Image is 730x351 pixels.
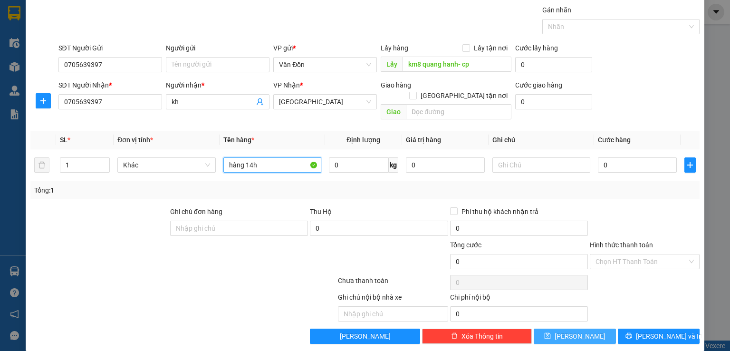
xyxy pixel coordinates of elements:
span: Khác [123,158,210,172]
span: printer [625,332,632,340]
button: delete [34,157,49,173]
button: deleteXóa Thông tin [422,329,532,344]
span: user-add [256,98,264,106]
span: Thu Hộ [310,208,332,215]
button: plus [36,93,51,108]
label: Ghi chú đơn hàng [170,208,222,215]
span: Phí thu hộ khách nhận trả [458,206,542,217]
input: 0 [406,157,485,173]
input: Ghi chú đơn hàng [170,221,308,236]
th: Ghi chú [489,131,594,149]
span: Giao [381,104,406,119]
span: VP Nhận [273,81,300,89]
span: Tên hàng [223,136,254,144]
div: Ghi chú nội bộ nhà xe [338,292,448,306]
div: Chưa thanh toán [337,275,449,292]
div: Chi phí nội bộ [450,292,588,306]
span: [PERSON_NAME] [555,331,605,341]
button: [PERSON_NAME] [310,329,420,344]
span: Lấy [381,57,403,72]
span: [GEOGRAPHIC_DATA] tận nơi [417,90,511,101]
span: Giao hàng [381,81,411,89]
span: plus [36,97,50,105]
div: SĐT Người Gửi [58,43,162,53]
button: save[PERSON_NAME] [534,329,616,344]
span: Đơn vị tính [117,136,153,144]
input: Dọc đường [403,57,511,72]
span: Xóa Thông tin [461,331,503,341]
span: plus [685,161,695,169]
div: SĐT Người Nhận [58,80,162,90]
button: printer[PERSON_NAME] và In [618,329,700,344]
span: Giá trị hàng [406,136,441,144]
label: Gán nhãn [542,6,571,14]
div: Người gửi [166,43,269,53]
span: Lấy hàng [381,44,408,52]
label: Cước giao hàng [515,81,562,89]
input: Dọc đường [406,104,511,119]
span: Hà Nội [279,95,371,109]
input: Ghi Chú [492,157,590,173]
label: Hình thức thanh toán [590,241,653,249]
span: Lấy tận nơi [470,43,511,53]
input: Cước lấy hàng [515,57,592,72]
span: Vân Đồn [279,58,371,72]
span: Cước hàng [598,136,631,144]
label: Cước lấy hàng [515,44,558,52]
button: plus [684,157,696,173]
span: delete [451,332,458,340]
div: VP gửi [273,43,377,53]
span: [PERSON_NAME] và In [636,331,702,341]
div: Tổng: 1 [34,185,282,195]
span: Định lượng [346,136,380,144]
span: [PERSON_NAME] [340,331,391,341]
input: VD: Bàn, Ghế [223,157,321,173]
input: Nhập ghi chú [338,306,448,322]
span: Tổng cước [450,241,481,249]
span: save [544,332,551,340]
span: SL [60,136,67,144]
input: Cước giao hàng [515,94,592,109]
span: kg [389,157,398,173]
div: Người nhận [166,80,269,90]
